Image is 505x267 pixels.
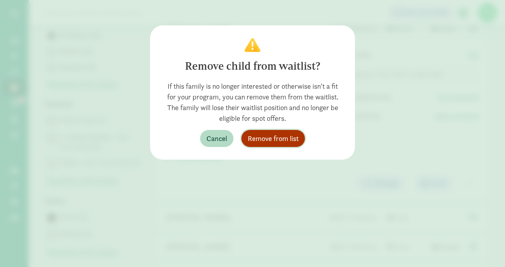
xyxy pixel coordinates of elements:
div: Remove child from waitlist? [163,58,342,74]
div: If this family is no longer interested or otherwise isn't a fit for your program, you can remove ... [163,81,342,124]
span: Remove from list [248,133,299,144]
span: Cancel [206,133,227,144]
iframe: Chat Widget [465,229,505,267]
button: Remove from list [241,130,305,147]
img: Confirm [245,38,260,52]
button: Cancel [200,130,233,147]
